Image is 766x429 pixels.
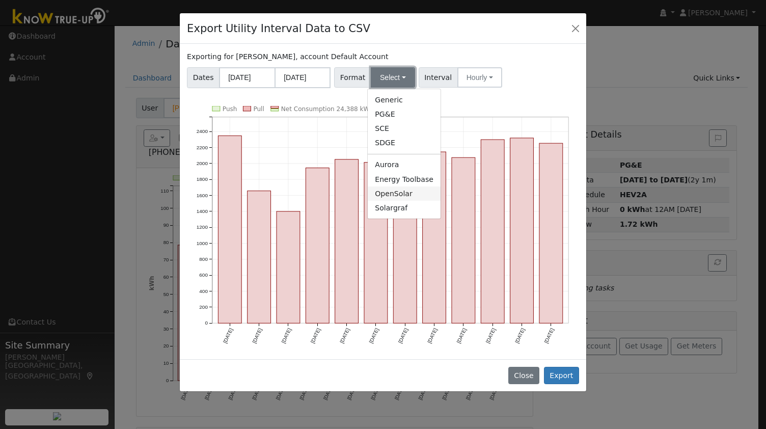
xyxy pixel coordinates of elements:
[543,327,555,344] text: [DATE]
[248,191,271,324] rect: onclick=""
[481,140,505,324] rect: onclick=""
[187,20,370,37] h4: Export Utility Interval Data to CSV
[508,367,539,384] button: Close
[485,327,497,344] text: [DATE]
[222,327,234,344] text: [DATE]
[452,157,475,323] rect: onclick=""
[197,224,208,230] text: 1200
[510,138,534,324] rect: onclick=""
[456,327,468,344] text: [DATE]
[368,93,441,107] a: Generic
[334,67,371,88] span: Format
[364,163,388,324] rect: onclick=""
[306,168,330,323] rect: onclick=""
[223,105,237,113] text: Push
[197,240,208,246] text: 1000
[197,160,208,166] text: 2000
[368,107,441,121] a: PG&E
[419,67,458,88] span: Interval
[281,105,374,113] text: Net Consumption 24,388 kWh
[368,186,441,201] a: OpenSolar
[368,136,441,150] a: SDGE
[254,105,264,113] text: Pull
[368,327,380,344] text: [DATE]
[218,136,242,323] rect: onclick=""
[427,327,439,344] text: [DATE]
[371,67,415,88] button: Select
[252,327,263,344] text: [DATE]
[197,176,208,182] text: 1800
[368,172,441,186] a: Energy Toolbase
[368,158,441,172] a: Aurora
[197,145,208,150] text: 2200
[281,327,292,344] text: [DATE]
[310,327,321,344] text: [DATE]
[457,67,502,88] button: Hourly
[199,273,208,278] text: 600
[339,327,351,344] text: [DATE]
[394,173,417,324] rect: onclick=""
[277,211,300,324] rect: onclick=""
[197,128,208,134] text: 2400
[540,143,563,323] rect: onclick=""
[199,288,208,294] text: 400
[199,304,208,310] text: 200
[544,367,579,384] button: Export
[368,122,441,136] a: SCE
[423,152,446,324] rect: onclick=""
[197,208,208,214] text: 1400
[197,193,208,198] text: 1600
[335,159,359,324] rect: onclick=""
[199,256,208,262] text: 800
[187,51,388,62] label: Exporting for [PERSON_NAME], account Default Account
[368,201,441,215] a: Solargraf
[205,320,208,326] text: 0
[514,327,526,344] text: [DATE]
[568,21,583,35] button: Close
[187,67,220,88] span: Dates
[397,327,409,344] text: [DATE]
